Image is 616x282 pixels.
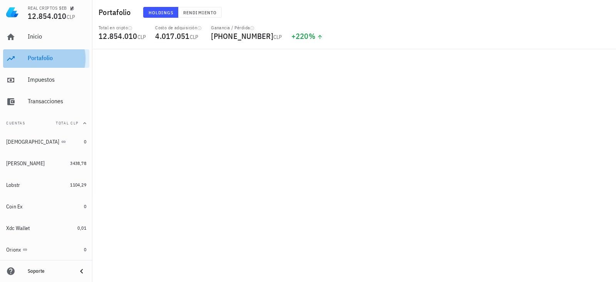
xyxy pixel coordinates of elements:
span: 12.854.010 [99,31,137,41]
div: Total en cripto [99,25,146,31]
span: 4.017.051 [155,31,189,41]
a: [DEMOGRAPHIC_DATA] 0 [3,133,89,151]
span: 0 [84,203,86,209]
div: Transacciones [28,97,86,105]
a: Inicio [3,28,89,46]
div: Inicio [28,33,86,40]
div: Ganancia / Pérdida [211,25,282,31]
span: % [309,31,315,41]
span: CLP [67,13,75,20]
span: 0,01 [77,225,86,231]
span: CLP [273,34,282,40]
button: Holdings [143,7,179,18]
span: 0 [84,247,86,252]
div: REAL CRIPTOS $EB [28,5,67,11]
div: +220 [291,32,323,40]
button: CuentasTotal CLP [3,114,89,133]
span: 1104,29 [70,182,86,188]
a: Impuestos [3,71,89,89]
a: Coin Ex 0 [3,197,89,216]
img: LedgiFi [6,6,18,18]
div: avatar [599,6,611,18]
div: Lobstr [6,182,20,188]
a: Xdc Wallet 0,01 [3,219,89,237]
div: Orionx [6,247,21,253]
a: Orionx 0 [3,240,89,259]
span: CLP [190,34,199,40]
div: Coin Ex [6,203,23,210]
div: [DEMOGRAPHIC_DATA] [6,139,60,145]
span: Rendimiento [183,10,217,15]
a: Lobstr 1104,29 [3,176,89,194]
div: [PERSON_NAME] [6,160,45,167]
span: [PHONE_NUMBER] [211,31,273,41]
span: CLP [137,34,146,40]
div: Costo de adquisición [155,25,202,31]
h1: Portafolio [99,6,134,18]
span: 12.854.010 [28,11,67,21]
div: Soporte [28,268,71,274]
a: [PERSON_NAME] 3438,78 [3,154,89,173]
button: Rendimiento [178,7,222,18]
span: Total CLP [56,121,79,126]
span: Holdings [148,10,174,15]
div: Portafolio [28,54,86,62]
a: Portafolio [3,49,89,68]
div: Xdc Wallet [6,225,30,232]
div: Impuestos [28,76,86,83]
span: 0 [84,139,86,144]
a: Transacciones [3,92,89,111]
span: 3438,78 [70,160,86,166]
